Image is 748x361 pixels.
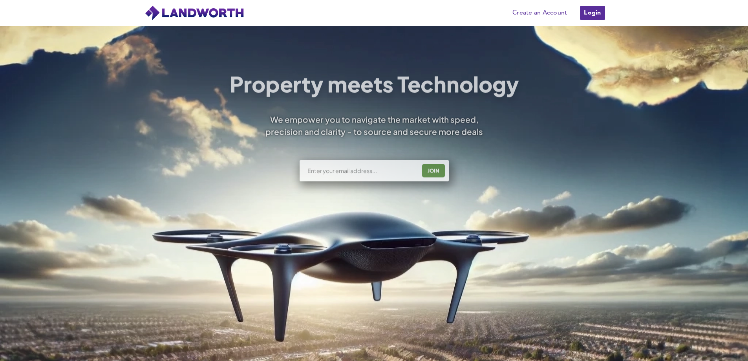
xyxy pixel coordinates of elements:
div: JOIN [424,164,443,177]
button: JOIN [422,164,445,177]
a: Create an Account [508,7,571,19]
a: Login [579,5,605,21]
input: Enter your email address... [307,167,416,174]
h1: Property meets Technology [229,73,519,94]
div: We empower you to navigate the market with speed, precision and clarity - to source and secure mo... [255,114,494,138]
